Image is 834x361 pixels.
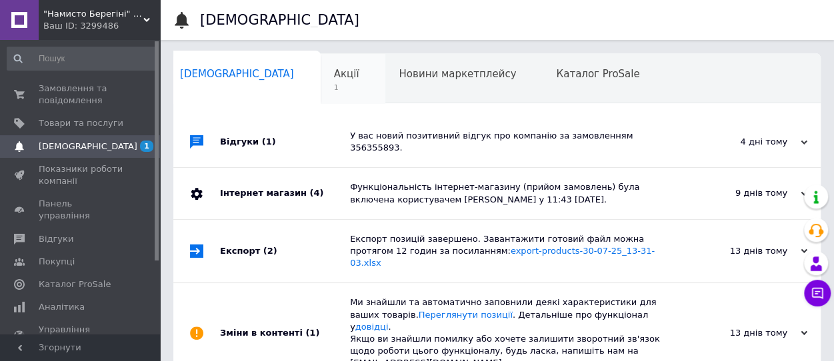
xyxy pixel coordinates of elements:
[39,141,137,153] span: [DEMOGRAPHIC_DATA]
[39,163,123,187] span: Показники роботи компанії
[140,141,153,152] span: 1
[262,137,276,147] span: (1)
[305,328,319,338] span: (1)
[263,246,277,256] span: (2)
[804,280,831,306] button: Чат з покупцем
[43,8,143,20] span: "Намисто Берегіні" - магазин прикрас з натурального каменю
[7,47,157,71] input: Пошук
[350,233,674,270] div: Експорт позицій завершено. Завантажити готовий файл можна протягом 12 годин за посиланням:
[39,278,111,290] span: Каталог ProSale
[39,83,123,107] span: Замовлення та повідомлення
[39,301,85,313] span: Аналітика
[39,198,123,222] span: Панель управління
[39,324,123,348] span: Управління сайтом
[674,245,807,257] div: 13 днів тому
[556,68,639,80] span: Каталог ProSale
[350,181,674,205] div: Функціональність інтернет-магазину (прийом замовлень) була включена користувачем [PERSON_NAME] у ...
[309,188,323,198] span: (4)
[674,187,807,199] div: 9 днів тому
[39,117,123,129] span: Товари та послуги
[674,136,807,148] div: 4 дні тому
[200,12,359,28] h1: [DEMOGRAPHIC_DATA]
[674,327,807,339] div: 13 днів тому
[39,256,75,268] span: Покупці
[399,68,516,80] span: Новини маркетплейсу
[39,233,73,245] span: Відгуки
[220,220,350,283] div: Експорт
[334,83,359,93] span: 1
[220,168,350,218] div: Інтернет магазин
[220,117,350,167] div: Відгуки
[350,130,674,154] div: У вас новий позитивний відгук про компанію за замовленням 356355893.
[43,20,160,32] div: Ваш ID: 3299486
[419,310,513,320] a: Переглянути позиції
[180,68,294,80] span: [DEMOGRAPHIC_DATA]
[334,68,359,80] span: Акції
[350,246,655,268] a: export-products-30-07-25_13-31-03.xlsx
[355,322,389,332] a: довідці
